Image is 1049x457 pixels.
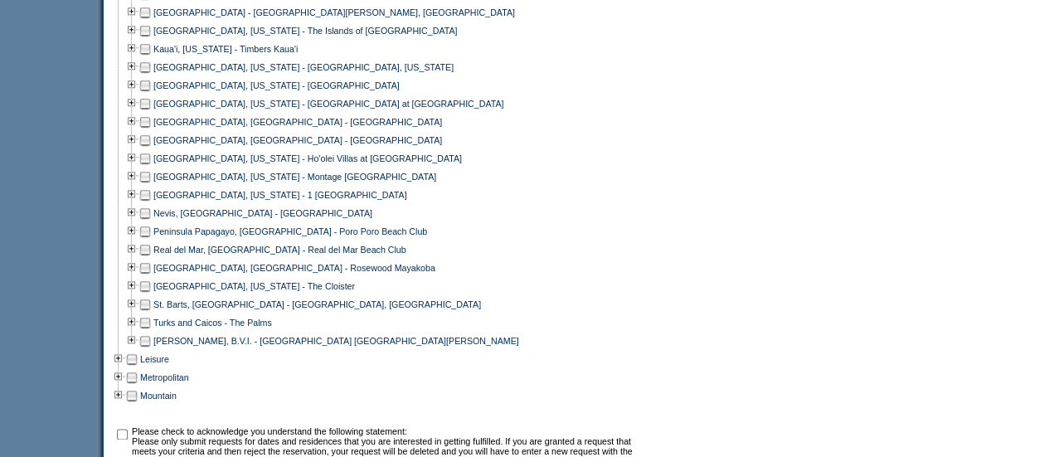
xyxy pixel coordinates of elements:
[153,336,519,346] a: [PERSON_NAME], B.V.I. - [GEOGRAPHIC_DATA] [GEOGRAPHIC_DATA][PERSON_NAME]
[153,263,435,273] a: [GEOGRAPHIC_DATA], [GEOGRAPHIC_DATA] - Rosewood Mayakoba
[153,44,298,54] a: Kaua'i, [US_STATE] - Timbers Kaua'i
[153,80,400,90] a: [GEOGRAPHIC_DATA], [US_STATE] - [GEOGRAPHIC_DATA]
[153,7,515,17] a: [GEOGRAPHIC_DATA] - [GEOGRAPHIC_DATA][PERSON_NAME], [GEOGRAPHIC_DATA]
[153,245,406,255] a: Real del Mar, [GEOGRAPHIC_DATA] - Real del Mar Beach Club
[153,318,272,328] a: Turks and Caicos - The Palms
[140,354,169,364] a: Leisure
[153,26,457,36] a: [GEOGRAPHIC_DATA], [US_STATE] - The Islands of [GEOGRAPHIC_DATA]
[140,372,189,382] a: Metropolitan
[153,135,442,145] a: [GEOGRAPHIC_DATA], [GEOGRAPHIC_DATA] - [GEOGRAPHIC_DATA]
[153,281,355,291] a: [GEOGRAPHIC_DATA], [US_STATE] - The Cloister
[153,208,372,218] a: Nevis, [GEOGRAPHIC_DATA] - [GEOGRAPHIC_DATA]
[153,99,503,109] a: [GEOGRAPHIC_DATA], [US_STATE] - [GEOGRAPHIC_DATA] at [GEOGRAPHIC_DATA]
[153,117,442,127] a: [GEOGRAPHIC_DATA], [GEOGRAPHIC_DATA] - [GEOGRAPHIC_DATA]
[153,62,454,72] a: [GEOGRAPHIC_DATA], [US_STATE] - [GEOGRAPHIC_DATA], [US_STATE]
[140,391,177,401] a: Mountain
[153,153,462,163] a: [GEOGRAPHIC_DATA], [US_STATE] - Ho'olei Villas at [GEOGRAPHIC_DATA]
[153,172,436,182] a: [GEOGRAPHIC_DATA], [US_STATE] - Montage [GEOGRAPHIC_DATA]
[153,226,427,236] a: Peninsula Papagayo, [GEOGRAPHIC_DATA] - Poro Poro Beach Club
[153,190,407,200] a: [GEOGRAPHIC_DATA], [US_STATE] - 1 [GEOGRAPHIC_DATA]
[153,299,481,309] a: St. Barts, [GEOGRAPHIC_DATA] - [GEOGRAPHIC_DATA], [GEOGRAPHIC_DATA]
